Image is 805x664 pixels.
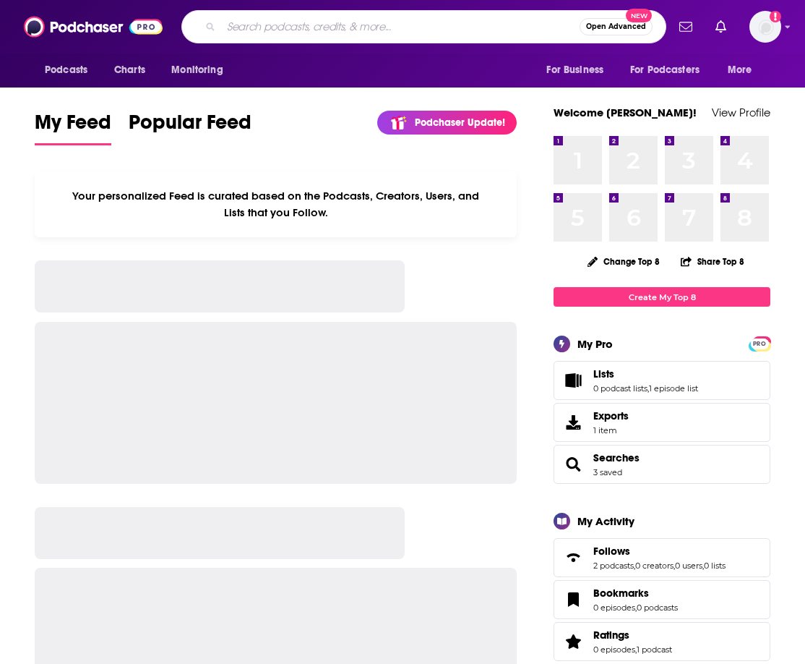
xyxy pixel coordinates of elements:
span: My Feed [35,110,111,143]
span: Lists [593,367,614,380]
span: Follows [554,538,770,577]
span: , [702,561,704,571]
span: For Podcasters [630,60,699,80]
span: Monitoring [171,60,223,80]
a: Exports [554,403,770,442]
span: Lists [554,361,770,400]
a: Ratings [559,631,587,652]
span: PRO [751,339,768,349]
a: My Feed [35,110,111,145]
span: , [673,561,675,571]
button: Open AdvancedNew [580,18,653,35]
button: Change Top 8 [579,252,668,271]
a: 0 episodes [593,644,635,655]
a: Follows [559,548,587,568]
a: Create My Top 8 [554,287,770,307]
span: 1 item [593,425,629,435]
a: Searches [559,454,587,474]
a: 0 users [675,561,702,571]
a: 1 podcast [637,644,672,655]
span: , [647,383,649,393]
span: , [635,644,637,655]
a: Lists [593,367,698,380]
span: Charts [114,60,145,80]
span: For Business [546,60,603,80]
a: 2 podcasts [593,561,634,571]
a: Show notifications dropdown [673,14,698,39]
a: 1 episode list [649,383,698,393]
svg: Add a profile image [770,11,781,22]
a: Bookmarks [593,587,678,600]
a: 3 saved [593,467,622,477]
span: Bookmarks [554,580,770,619]
a: Charts [105,56,154,84]
a: Popular Feed [129,110,251,145]
div: Your personalized Feed is curated based on the Podcasts, Creators, Users, and Lists that you Follow. [35,171,517,237]
span: , [635,603,637,613]
a: View Profile [712,106,770,119]
a: Lists [559,370,587,391]
a: 0 episodes [593,603,635,613]
span: Ratings [554,622,770,661]
a: PRO [751,338,768,349]
button: open menu [621,56,720,84]
span: Follows [593,545,630,558]
img: Podchaser - Follow, Share and Rate Podcasts [24,13,163,41]
span: Exports [559,412,587,433]
span: Exports [593,409,629,422]
button: Show profile menu [749,11,781,43]
button: open menu [161,56,241,84]
a: Ratings [593,629,672,642]
span: Open Advanced [586,23,646,30]
span: New [626,9,652,22]
a: 0 lists [704,561,726,571]
div: Search podcasts, credits, & more... [181,10,666,43]
a: Welcome [PERSON_NAME]! [554,106,697,119]
a: 0 creators [635,561,673,571]
a: Searches [593,451,640,464]
input: Search podcasts, credits, & more... [221,15,580,38]
p: Podchaser Update! [415,116,505,129]
button: open menu [536,56,621,84]
span: Popular Feed [129,110,251,143]
a: Show notifications dropdown [710,14,732,39]
button: Share Top 8 [680,247,745,276]
button: open menu [35,56,106,84]
a: Follows [593,545,726,558]
div: My Pro [577,337,613,351]
img: User Profile [749,11,781,43]
span: Logged in as Ashley_Beenen [749,11,781,43]
span: Bookmarks [593,587,649,600]
button: open menu [718,56,770,84]
span: Ratings [593,629,629,642]
span: Podcasts [45,60,87,80]
a: 0 podcasts [637,603,678,613]
div: My Activity [577,514,634,528]
a: Bookmarks [559,589,587,610]
span: Searches [554,445,770,484]
a: 0 podcast lists [593,383,647,393]
span: , [634,561,635,571]
span: More [728,60,752,80]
